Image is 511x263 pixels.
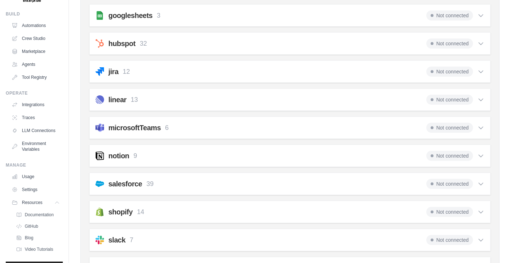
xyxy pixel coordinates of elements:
[108,38,135,49] h2: hubspot
[157,11,160,21] p: 3
[426,67,473,77] span: Not connected
[6,90,63,96] div: Operate
[108,123,161,133] h2: microsoftTeams
[108,235,126,245] h2: slack
[108,151,129,161] h2: notion
[25,246,53,252] span: Video Tutorials
[426,123,473,133] span: Not connected
[95,67,104,76] img: jira.svg
[95,208,104,216] img: shopify.svg
[13,233,63,243] a: Blog
[426,95,473,105] span: Not connected
[9,125,63,136] a: LLM Connections
[95,95,104,104] img: linear.svg
[108,95,126,105] h2: linear
[9,46,63,57] a: Marketplace
[9,33,63,44] a: Crew Studio
[9,184,63,195] a: Settings
[133,151,137,161] p: 9
[9,197,63,208] button: Resources
[95,236,104,244] img: slack.svg
[108,207,133,217] h2: shopify
[95,123,104,132] img: microsoftTeams.svg
[25,235,33,241] span: Blog
[95,11,104,20] img: googlesheets.svg
[426,151,473,161] span: Not connected
[130,235,133,245] p: 7
[9,99,63,110] a: Integrations
[95,180,104,188] img: salesforce.svg
[108,179,142,189] h2: salesforce
[25,223,38,229] span: GitHub
[123,67,130,77] p: 12
[426,207,473,217] span: Not connected
[9,171,63,182] a: Usage
[165,123,169,133] p: 6
[22,200,42,205] span: Resources
[13,221,63,231] a: GitHub
[108,10,153,21] h2: googlesheets
[9,138,63,155] a: Environment Variables
[426,10,473,21] span: Not connected
[426,179,473,189] span: Not connected
[146,179,154,189] p: 39
[426,235,473,245] span: Not connected
[25,212,54,218] span: Documentation
[9,20,63,31] a: Automations
[6,162,63,168] div: Manage
[131,95,138,105] p: 13
[426,38,473,49] span: Not connected
[9,72,63,83] a: Tool Registry
[137,207,144,217] p: 14
[13,244,63,254] a: Video Tutorials
[108,67,118,77] h2: jira
[9,112,63,123] a: Traces
[95,39,104,48] img: hubspot.svg
[9,59,63,70] a: Agents
[13,210,63,220] a: Documentation
[6,11,63,17] div: Build
[95,151,104,160] img: notion.svg
[140,39,147,49] p: 32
